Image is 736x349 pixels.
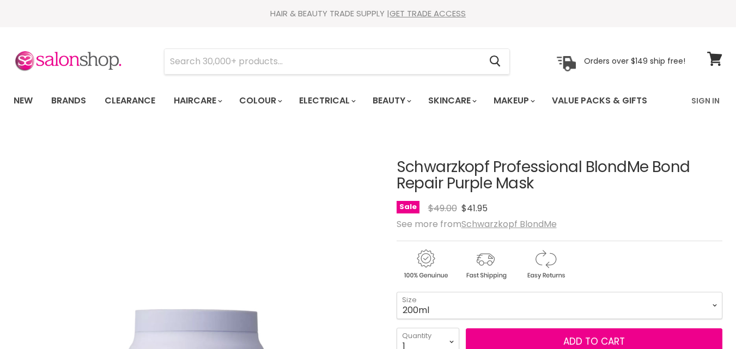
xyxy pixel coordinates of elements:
h1: Schwarzkopf Professional BlondMe Bond Repair Purple Mask [397,159,722,193]
span: $49.00 [428,202,457,215]
input: Search [165,49,480,74]
img: returns.gif [516,248,574,281]
a: Value Packs & Gifts [544,89,655,112]
a: Clearance [96,89,163,112]
a: Beauty [364,89,418,112]
form: Product [164,48,510,75]
button: Search [480,49,509,74]
img: genuine.gif [397,248,454,281]
span: Add to cart [563,335,625,348]
p: Orders over $149 ship free! [584,56,685,66]
span: Sale [397,201,419,213]
a: Makeup [485,89,542,112]
span: See more from [397,218,557,230]
a: Brands [43,89,94,112]
a: Schwarzkopf BlondMe [461,218,557,230]
a: Colour [231,89,289,112]
a: Skincare [420,89,483,112]
a: Haircare [166,89,229,112]
a: GET TRADE ACCESS [390,8,466,19]
img: shipping.gif [457,248,514,281]
ul: Main menu [5,85,670,117]
a: Electrical [291,89,362,112]
span: $41.95 [461,202,488,215]
a: New [5,89,41,112]
a: Sign In [685,89,726,112]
